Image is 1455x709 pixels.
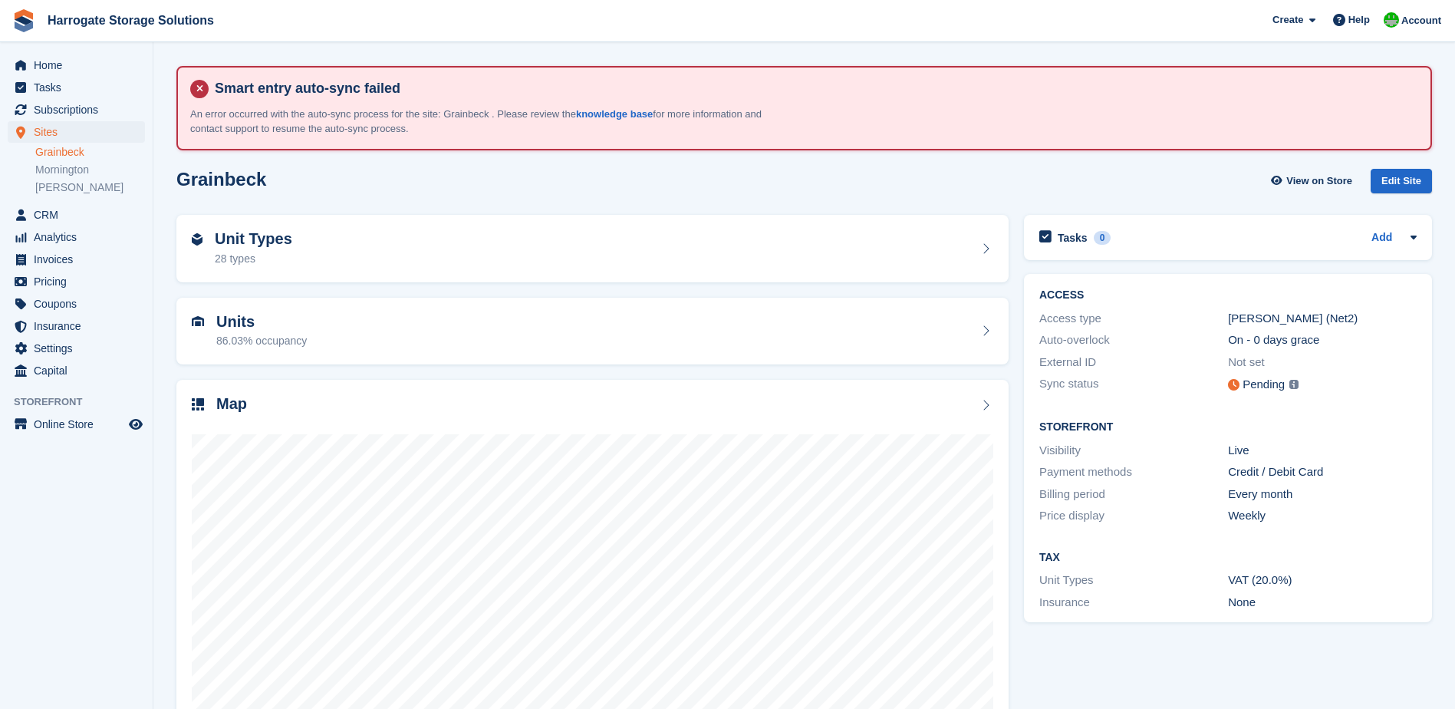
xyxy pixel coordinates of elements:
[35,163,145,177] a: Mornington
[34,338,126,359] span: Settings
[192,398,204,411] img: map-icn-33ee37083ee616e46c38cad1a60f524a97daa1e2b2c8c0bc3eb3415660979fc1.svg
[8,360,145,381] a: menu
[34,360,126,381] span: Capital
[1039,289,1417,302] h2: ACCESS
[1039,572,1228,589] div: Unit Types
[1039,594,1228,612] div: Insurance
[1371,229,1392,247] a: Add
[1094,231,1111,245] div: 0
[1228,594,1417,612] div: None
[1269,169,1358,194] a: View on Store
[1228,354,1417,371] div: Not set
[34,249,126,270] span: Invoices
[1286,173,1352,189] span: View on Store
[34,226,126,248] span: Analytics
[8,414,145,435] a: menu
[1228,331,1417,349] div: On - 0 days grace
[8,249,145,270] a: menu
[1371,169,1432,200] a: Edit Site
[1289,380,1299,389] img: icon-info-grey-7440780725fd019a000dd9b08b2336e03edf1995a4989e88bcd33f0948082b44.svg
[34,414,126,435] span: Online Store
[35,180,145,195] a: [PERSON_NAME]
[34,204,126,226] span: CRM
[34,77,126,98] span: Tasks
[8,293,145,315] a: menu
[1228,463,1417,481] div: Credit / Debit Card
[1401,13,1441,28] span: Account
[176,298,1009,365] a: Units 86.03% occupancy
[34,54,126,76] span: Home
[1228,486,1417,503] div: Every month
[8,121,145,143] a: menu
[1039,507,1228,525] div: Price display
[1384,12,1399,28] img: Lee and Michelle Depledge
[8,315,145,337] a: menu
[1228,310,1417,328] div: [PERSON_NAME] (Net2)
[1228,572,1417,589] div: VAT (20.0%)
[216,313,307,331] h2: Units
[14,394,153,410] span: Storefront
[8,271,145,292] a: menu
[8,99,145,120] a: menu
[1039,552,1417,564] h2: Tax
[209,80,1418,97] h4: Smart entry auto-sync failed
[8,338,145,359] a: menu
[8,204,145,226] a: menu
[1039,463,1228,481] div: Payment methods
[1039,354,1228,371] div: External ID
[192,233,202,246] img: unit-type-icn-2b2737a686de81e16bb02015468b77c625bbabd49415b5ef34ead5e3b44a266d.svg
[8,226,145,248] a: menu
[8,54,145,76] a: menu
[12,9,35,32] img: stora-icon-8386f47178a22dfd0bd8f6a31ec36ba5ce8667c1dd55bd0f319d3a0aa187defe.svg
[176,169,266,190] h2: Grainbeck
[1348,12,1370,28] span: Help
[34,315,126,337] span: Insurance
[34,293,126,315] span: Coupons
[127,415,145,434] a: Preview store
[190,107,765,137] p: An error occurred with the auto-sync process for the site: Grainbeck . Please review the for more...
[1039,331,1228,349] div: Auto-overlock
[1039,442,1228,460] div: Visibility
[1039,421,1417,434] h2: Storefront
[35,145,145,160] a: Grainbeck
[34,99,126,120] span: Subscriptions
[1039,310,1228,328] div: Access type
[34,271,126,292] span: Pricing
[1228,507,1417,525] div: Weekly
[215,251,292,267] div: 28 types
[216,395,247,413] h2: Map
[1039,375,1228,394] div: Sync status
[1371,169,1432,194] div: Edit Site
[576,108,653,120] a: knowledge base
[34,121,126,143] span: Sites
[192,316,204,327] img: unit-icn-7be61d7bf1b0ce9d3e12c5938cc71ed9869f7b940bace4675aadf7bd6d80202e.svg
[1058,231,1088,245] h2: Tasks
[1243,376,1285,394] div: Pending
[216,333,307,349] div: 86.03% occupancy
[1228,442,1417,460] div: Live
[1039,486,1228,503] div: Billing period
[176,215,1009,282] a: Unit Types 28 types
[41,8,220,33] a: Harrogate Storage Solutions
[1272,12,1303,28] span: Create
[8,77,145,98] a: menu
[215,230,292,248] h2: Unit Types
